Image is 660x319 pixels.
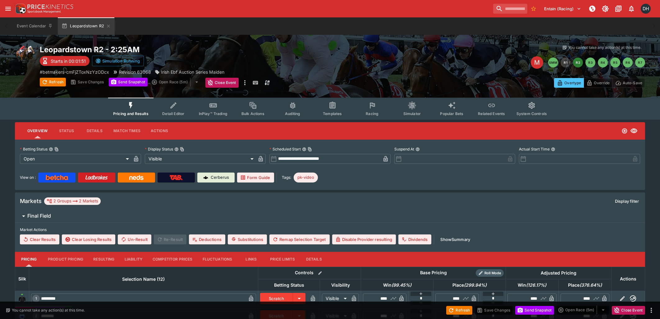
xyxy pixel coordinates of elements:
span: Visibility [324,281,357,289]
label: View on : [20,173,36,183]
button: Copy To Clipboard [54,147,59,151]
span: Win(126.17%) [511,281,553,289]
button: R6 [623,58,633,67]
div: Start From [554,78,645,88]
span: 1 [34,296,38,301]
img: Betcha [46,175,68,180]
button: Product Pricing [43,252,88,267]
p: Cerberus [211,174,229,181]
button: Notifications [626,3,637,14]
img: PriceKinetics Logo [14,2,26,15]
p: Irish Ebf Auction Series Maiden [161,69,224,75]
button: R5 [610,58,620,67]
span: Un-Result [118,234,151,244]
svg: Open [621,128,628,134]
button: Auto-Save [612,78,645,88]
span: System Controls [516,111,547,116]
p: Override [594,80,610,86]
button: Details [80,123,108,138]
div: Visible [322,294,349,303]
button: Substitutions [228,234,267,244]
input: search [493,4,527,14]
button: No Bookmarks [529,4,539,14]
div: David Howard [641,4,651,14]
button: Details [300,252,328,267]
p: Auto-Save [623,80,642,86]
img: Neds [129,175,143,180]
svg: Visible [630,127,638,135]
th: Actions [611,267,645,291]
button: Scheduled StartCopy To Clipboard [302,147,306,151]
p: Suspend At [394,146,414,152]
span: Place(299.94%) [446,281,493,289]
span: Selection Name (12) [115,275,172,283]
button: more [241,78,249,88]
span: InPlay™ Trading [199,111,227,116]
button: Overview [22,123,53,138]
div: Base Pricing [418,269,449,277]
div: Irish Ebf Auction Series Maiden [155,69,224,75]
button: R2 [573,58,583,67]
span: Related Events [478,111,505,116]
em: ( 99.45 %) [392,281,411,289]
p: You cannot take any action(s) at this time. [12,307,85,313]
button: R4 [598,58,608,67]
div: Edit Meeting [531,56,543,69]
span: Place(376.64%) [561,281,609,289]
button: Suspend At [415,147,420,151]
span: Auditing [285,111,300,116]
button: David Howard [639,2,653,16]
span: Popular Bets [440,111,463,116]
button: Disable Provider resulting [332,234,396,244]
div: Betting Target: cerberus [294,173,318,183]
span: Betting Status [267,281,311,289]
p: Overtype [564,80,581,86]
button: Pricing [15,252,43,267]
img: Sportsbook Management [27,10,61,13]
button: R3 [585,58,595,67]
button: Copy To Clipboard [308,147,312,151]
button: Betting StatusCopy To Clipboard [49,147,53,151]
em: ( 299.94 %) [464,281,487,289]
button: R7 [635,58,645,67]
div: Event type filters [108,98,552,120]
span: Simulator [403,111,421,116]
button: more [648,307,655,314]
button: Send Snapshot [109,78,148,86]
th: Silk [15,267,29,291]
button: Actions [145,123,173,138]
span: Detail Editor [162,111,184,116]
button: Bulk edit [316,269,324,277]
button: Status [53,123,80,138]
th: Controls [258,267,361,279]
p: Actual Start Time [519,146,550,152]
a: Form Guide [237,173,274,183]
button: Display StatusCopy To Clipboard [174,147,179,151]
span: Racing [366,111,378,116]
button: open drawer [2,3,14,14]
button: Fluctuations [198,252,237,267]
button: Deductions [189,234,225,244]
p: Revision 63068 [119,69,151,75]
button: Liability [120,252,148,267]
span: Bulk Actions [241,111,264,116]
span: Pricing and Results [113,111,149,116]
em: ( 126.17 %) [526,281,546,289]
button: Leopardstown R2 [58,17,115,35]
div: split button [557,306,609,314]
button: Display filter [611,196,643,206]
button: Documentation [613,3,624,14]
img: horse_racing.png [15,45,35,65]
img: Ladbrokes [85,175,108,180]
button: SMM [548,58,558,67]
button: Scratch [260,293,293,304]
label: Market Actions [20,225,640,234]
button: Send Snapshot [515,306,554,315]
button: Copy To Clipboard [180,147,184,151]
button: Price Limits [265,252,300,267]
div: 2 Groups 2 Markets [47,197,98,205]
img: PriceKinetics [27,4,73,9]
button: ShowSummary [437,234,474,244]
button: Toggle light/dark mode [600,3,611,14]
p: Display Status [145,146,173,152]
